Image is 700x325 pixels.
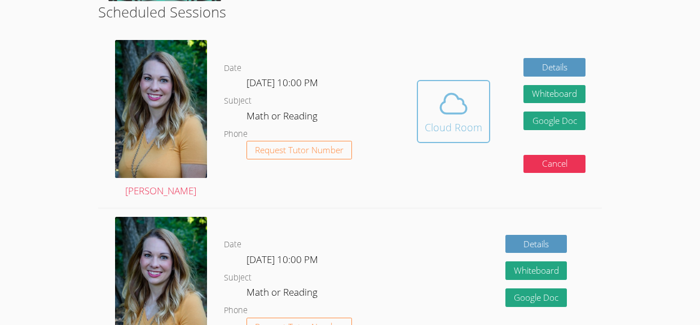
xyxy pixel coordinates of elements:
[417,80,490,143] button: Cloud Room
[425,119,482,135] div: Cloud Room
[224,127,248,141] dt: Phone
[505,235,567,253] a: Details
[523,155,585,173] button: Cancel
[246,76,318,89] span: [DATE] 10:00 PM
[523,112,585,130] a: Google Doc
[246,253,318,266] span: [DATE] 10:00 PM
[255,146,344,154] span: Request Tutor Number
[246,141,352,159] button: Request Tutor Number
[505,288,567,307] a: Google Doc
[224,61,241,75] dt: Date
[98,1,602,23] h2: Scheduled Sessions
[523,58,585,77] a: Details
[246,108,320,127] dd: Math or Reading
[246,284,320,304] dd: Math or Reading
[523,85,585,104] button: Whiteboard
[505,261,567,280] button: Whiteboard
[224,271,252,285] dt: Subject
[115,40,207,199] a: [PERSON_NAME]
[224,238,241,252] dt: Date
[224,304,248,318] dt: Phone
[224,94,252,108] dt: Subject
[115,40,207,178] img: avatar.png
